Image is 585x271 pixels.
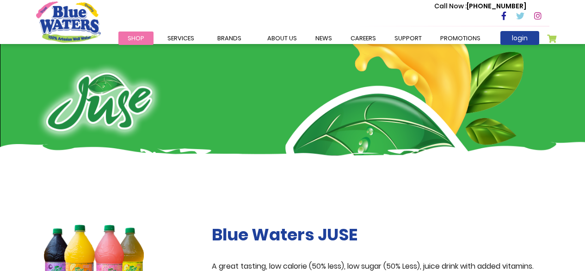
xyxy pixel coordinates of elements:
span: Brands [217,34,241,43]
a: support [385,32,431,45]
h2: Blue Waters JUSE [212,225,549,245]
a: store logo [36,1,101,42]
span: Call Now : [434,1,467,11]
a: about us [258,32,306,45]
p: [PHONE_NUMBER] [434,1,526,11]
a: News [306,32,341,45]
img: juse-logo.png [36,63,162,141]
a: careers [341,32,385,45]
a: Promotions [431,32,490,45]
span: Shop [128,34,144,43]
span: Services [167,34,194,43]
a: login [500,31,539,45]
